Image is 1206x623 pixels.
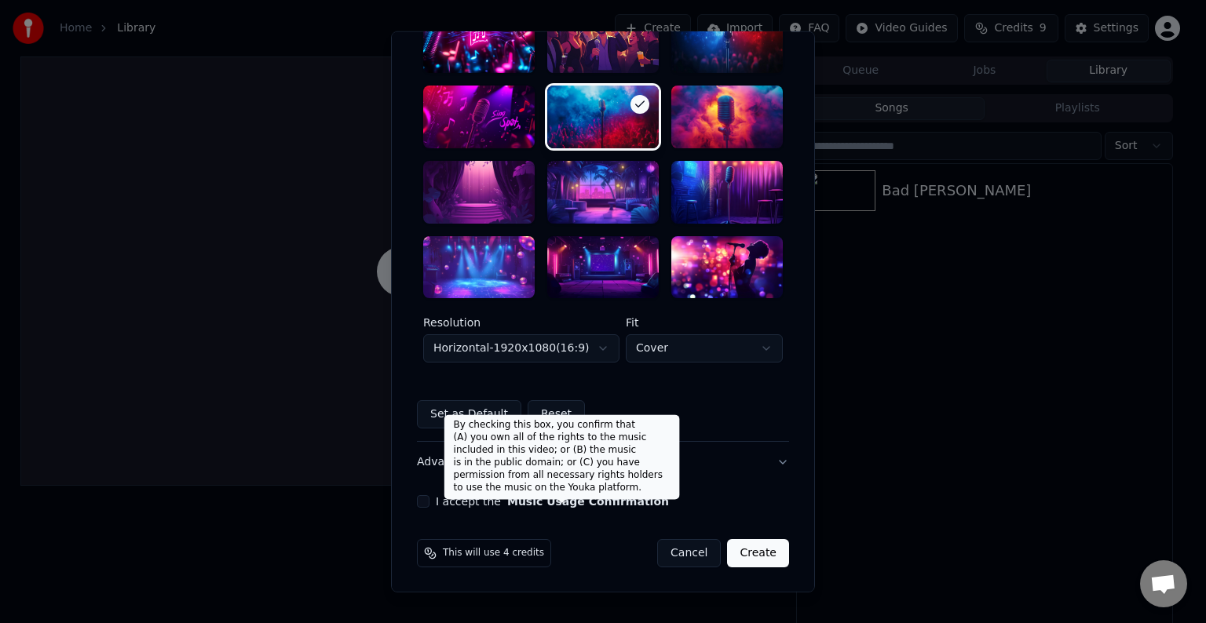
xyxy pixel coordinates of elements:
button: Advanced [417,442,789,483]
label: Resolution [423,317,619,328]
label: Fit [626,317,783,328]
button: I accept the [507,496,669,507]
button: Cancel [657,539,721,567]
button: Reset [528,400,585,428]
button: Create [727,539,789,567]
div: By checking this box, you confirm that (A) you own all of the rights to the music included in thi... [444,414,680,499]
span: This will use 4 credits [443,547,544,559]
button: Set as Default [417,400,521,428]
label: I accept the [436,496,669,507]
